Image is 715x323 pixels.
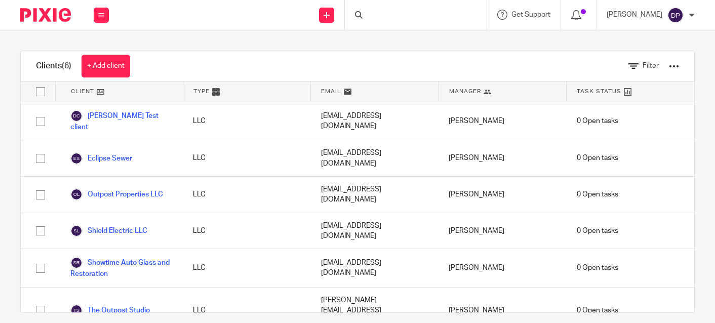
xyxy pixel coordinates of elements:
span: Get Support [511,11,550,18]
input: Select all [31,82,50,101]
div: LLC [183,177,310,213]
span: Client [71,87,94,96]
span: 0 Open tasks [577,189,618,199]
span: 0 Open tasks [577,116,618,126]
img: svg%3E [667,7,684,23]
span: 0 Open tasks [577,263,618,273]
img: svg%3E [70,152,83,165]
span: 0 Open tasks [577,305,618,315]
img: svg%3E [70,188,83,200]
a: [PERSON_NAME] Test client [70,110,173,132]
div: [EMAIL_ADDRESS][DOMAIN_NAME] [311,249,439,287]
div: [PERSON_NAME] [439,177,566,213]
a: Shield Electric LLC [70,225,147,237]
span: (6) [62,62,71,70]
div: [PERSON_NAME] [439,249,566,287]
div: [EMAIL_ADDRESS][DOMAIN_NAME] [311,140,439,176]
span: Task Status [577,87,621,96]
div: [EMAIL_ADDRESS][DOMAIN_NAME] [311,102,439,140]
h1: Clients [36,61,71,71]
div: LLC [183,102,310,140]
div: LLC [183,213,310,249]
span: Manager [449,87,481,96]
img: svg%3E [70,110,83,122]
a: The Outpost Studio [70,304,150,316]
div: [PERSON_NAME] [439,213,566,249]
span: Type [193,87,210,96]
span: Filter [643,62,659,69]
img: svg%3E [70,304,83,316]
img: svg%3E [70,257,83,269]
p: [PERSON_NAME] [607,10,662,20]
div: [EMAIL_ADDRESS][DOMAIN_NAME] [311,177,439,213]
img: Pixie [20,8,71,22]
div: [PERSON_NAME] [439,102,566,140]
span: 0 Open tasks [577,226,618,236]
div: [PERSON_NAME] [439,140,566,176]
div: [EMAIL_ADDRESS][DOMAIN_NAME] [311,213,439,249]
a: Showtime Auto Glass and Restoration [70,257,173,279]
div: LLC [183,249,310,287]
a: Eclipse Sewer [70,152,132,165]
span: Email [321,87,341,96]
div: LLC [183,140,310,176]
a: + Add client [82,55,130,77]
a: Outpost Properties LLC [70,188,163,200]
span: 0 Open tasks [577,153,618,163]
img: svg%3E [70,225,83,237]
